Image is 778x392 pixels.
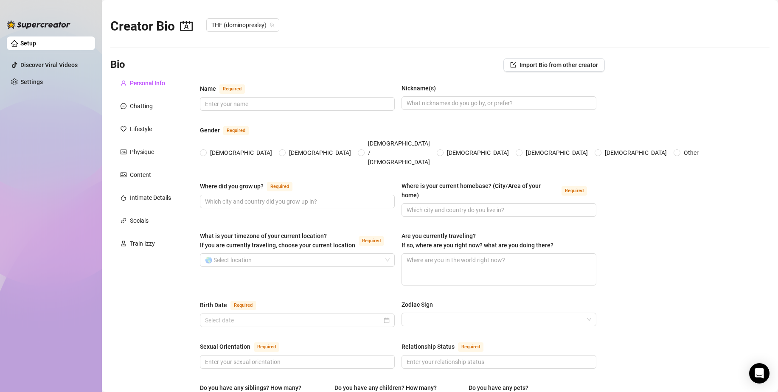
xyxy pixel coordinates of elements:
[121,80,126,86] span: user
[219,84,245,94] span: Required
[200,232,355,249] span: What is your timezone of your current location? If you are currently traveling, choose your curre...
[110,18,193,34] h2: Creator Bio
[121,149,126,155] span: idcard
[200,300,227,310] div: Birth Date
[680,148,702,157] span: Other
[444,148,512,157] span: [DEMOGRAPHIC_DATA]
[121,103,126,109] span: message
[200,300,265,310] label: Birth Date
[130,193,171,202] div: Intimate Details
[407,205,590,215] input: Where is your current homebase? (City/Area of your home)
[522,148,591,157] span: [DEMOGRAPHIC_DATA]
[130,239,155,248] div: Train Izzy
[20,62,78,68] a: Discover Viral Videos
[121,218,126,224] span: link
[365,139,433,167] span: [DEMOGRAPHIC_DATA] / [DEMOGRAPHIC_DATA]
[407,357,590,367] input: Relationship Status
[562,186,587,196] span: Required
[205,357,388,367] input: Sexual Orientation
[130,216,149,225] div: Socials
[130,170,151,179] div: Content
[200,84,216,93] div: Name
[402,342,493,352] label: Relationship Status
[402,232,553,249] span: Are you currently traveling? If so, where are you right now? what are you doing there?
[121,241,126,246] span: experiment
[7,20,70,29] img: logo-BBDzfeDw.svg
[200,181,302,191] label: Where did you grow up?
[200,342,250,351] div: Sexual Orientation
[402,300,433,309] div: Zodiac Sign
[130,147,154,157] div: Physique
[402,181,558,200] div: Where is your current homebase? (City/Area of your home)
[510,62,516,68] span: import
[200,342,289,352] label: Sexual Orientation
[267,182,292,191] span: Required
[200,126,220,135] div: Gender
[130,124,152,134] div: Lifestyle
[20,40,36,47] a: Setup
[749,363,770,384] div: Open Intercom Messenger
[503,58,605,72] button: Import Bio from other creator
[121,195,126,201] span: fire
[407,98,590,108] input: Nickname(s)
[130,101,153,111] div: Chatting
[200,182,264,191] div: Where did you grow up?
[230,301,256,310] span: Required
[359,236,384,246] span: Required
[200,125,258,135] label: Gender
[254,342,279,352] span: Required
[121,126,126,132] span: heart
[110,58,125,72] h3: Bio
[121,172,126,178] span: picture
[402,181,596,200] label: Where is your current homebase? (City/Area of your home)
[520,62,598,68] span: Import Bio from other creator
[270,22,275,28] span: team
[205,197,388,206] input: Where did you grow up?
[286,148,354,157] span: [DEMOGRAPHIC_DATA]
[402,342,455,351] div: Relationship Status
[402,300,439,309] label: Zodiac Sign
[211,19,274,31] span: THE (dominopresley)
[402,84,442,93] label: Nickname(s)
[20,78,43,85] a: Settings
[200,84,254,94] label: Name
[130,78,165,88] div: Personal Info
[205,99,388,109] input: Name
[223,126,249,135] span: Required
[180,20,193,32] span: contacts
[207,148,275,157] span: [DEMOGRAPHIC_DATA]
[601,148,670,157] span: [DEMOGRAPHIC_DATA]
[402,84,436,93] div: Nickname(s)
[458,342,483,352] span: Required
[205,316,382,325] input: Birth Date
